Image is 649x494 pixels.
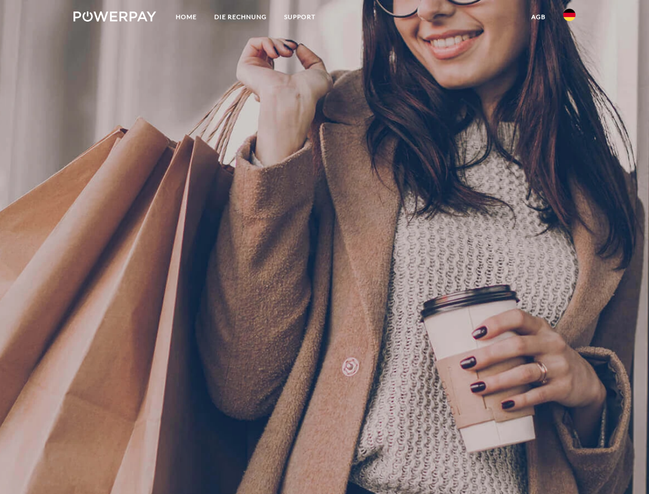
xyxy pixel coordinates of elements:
[563,9,576,21] img: de
[73,11,156,22] img: logo-powerpay-white.svg
[206,8,275,26] a: DIE RECHNUNG
[275,8,324,26] a: SUPPORT
[523,8,554,26] a: agb
[167,8,206,26] a: Home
